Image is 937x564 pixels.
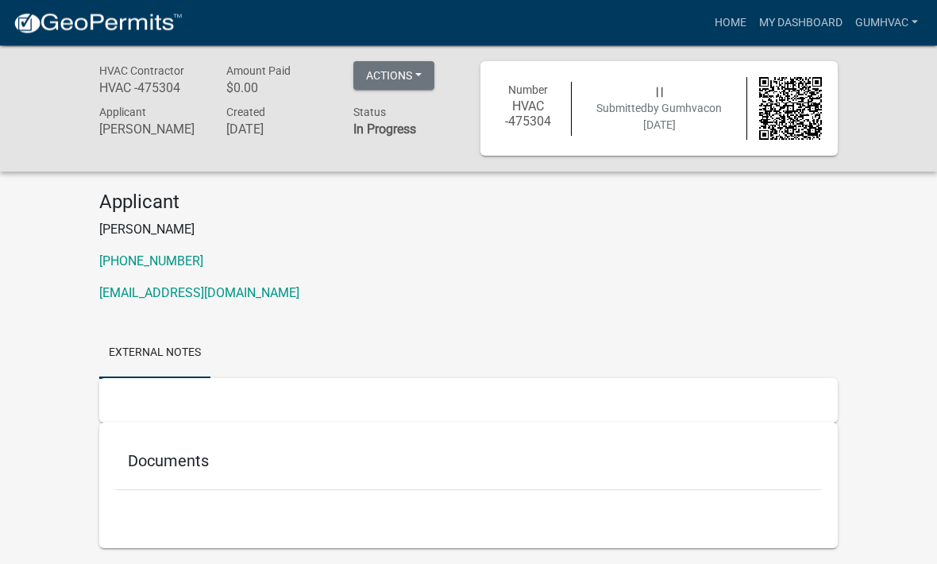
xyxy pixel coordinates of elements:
img: QR code [759,78,822,141]
span: by Gumhvac [647,102,709,115]
p: [PERSON_NAME] [99,221,838,240]
h4: Applicant [99,191,838,214]
span: | | [656,86,663,99]
h6: $0.00 [226,81,330,96]
a: My Dashboard [753,8,849,38]
a: Home [708,8,753,38]
span: Created [226,106,265,119]
a: Gumhvac [849,8,924,38]
a: External Notes [99,329,210,380]
h6: [DATE] [226,122,330,137]
span: Status [353,106,386,119]
button: Actions [353,62,434,91]
h6: [PERSON_NAME] [99,122,202,137]
h6: HVAC -475304 [496,99,559,129]
span: Number [508,84,548,97]
span: Amount Paid [226,65,291,78]
strong: In Progress [353,122,416,137]
h6: HVAC -475304 [99,81,202,96]
span: HVAC Contractor [99,65,184,78]
span: Submitted on [DATE] [596,102,722,132]
a: [PHONE_NUMBER] [99,254,203,269]
h5: Documents [128,452,809,471]
span: Applicant [99,106,146,119]
a: [EMAIL_ADDRESS][DOMAIN_NAME] [99,286,299,301]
